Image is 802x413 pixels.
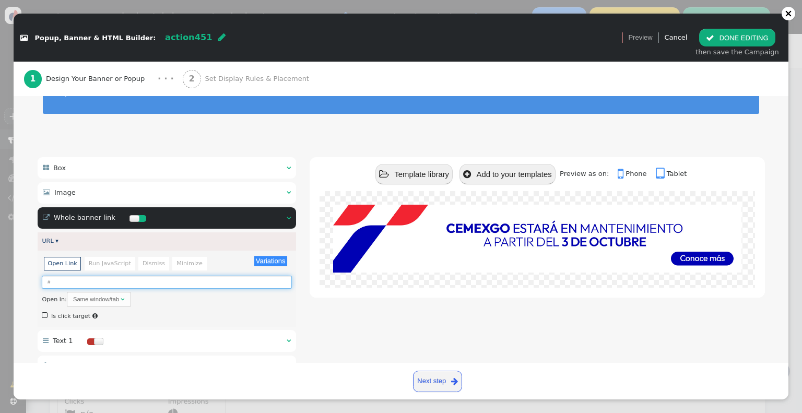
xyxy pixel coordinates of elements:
[53,337,73,345] span: Text 1
[618,167,626,181] span: 
[706,34,714,42] span: 
[413,371,463,392] a: Next step
[53,362,76,370] span: Button
[287,215,291,221] span: 
[43,214,50,221] span: 
[379,170,389,179] span: 
[43,164,49,171] span: 
[43,362,49,369] span: 
[54,214,115,221] span: Whole banner link
[138,257,169,270] li: Dismiss
[121,296,124,302] span: 
[43,189,50,196] span: 
[85,257,135,270] li: Run JavaScript
[664,33,687,41] a: Cancel
[24,62,183,96] a: 1 Design Your Banner or Popup · · ·
[656,170,687,178] a: Tablet
[560,170,616,178] span: Preview as on:
[158,73,174,86] div: · · ·
[35,34,156,42] span: Popup, Banner & HTML Builder:
[42,292,291,307] div: Open in:
[287,337,291,344] span: 
[287,189,291,196] span: 
[172,257,206,270] li: Minimize
[189,74,195,84] b: 2
[43,337,49,344] span: 
[92,313,98,319] span: 
[695,47,779,57] div: then save the Campaign
[20,34,28,41] span: 
[699,29,775,46] button: DONE EDITING
[459,164,556,184] button: Add to your templates
[165,32,213,42] span: action451
[463,170,471,179] span: 
[287,164,291,171] span: 
[618,170,653,178] a: Phone
[30,74,36,84] b: 1
[44,257,81,270] li: Open Link
[183,62,331,96] a: 2 Set Display Rules & Placement
[205,74,313,84] span: Set Display Rules & Placement
[42,313,90,320] label: Is click target
[42,276,291,289] input: Link URL
[46,74,149,84] span: Design Your Banner or Popup
[628,32,652,43] span: Preview
[218,33,226,41] span: 
[287,363,291,370] span: 
[42,238,58,244] a: URL ▾
[54,188,76,196] span: Image
[53,164,66,172] span: Box
[451,375,458,387] span: 
[73,295,119,304] div: Same window/tab
[628,29,652,46] a: Preview
[254,256,287,266] button: Variations
[375,164,453,184] button: Template library
[656,167,667,181] span: 
[42,310,50,322] span: 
